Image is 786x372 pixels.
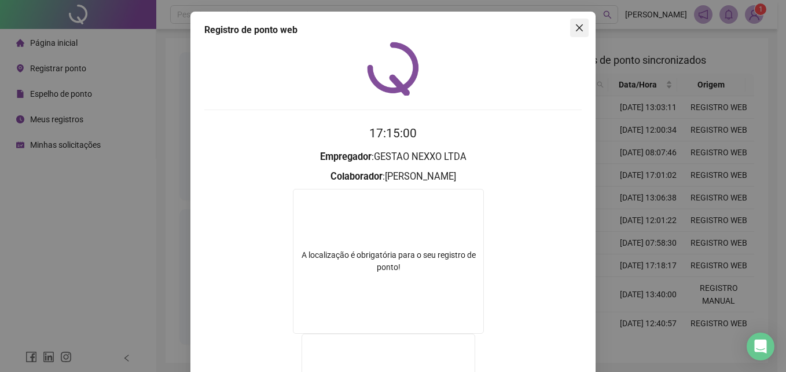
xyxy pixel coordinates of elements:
[369,126,417,140] time: 17:15:00
[204,149,582,165] h3: : GESTAO NEXXO LTDA
[204,169,582,184] h3: : [PERSON_NAME]
[330,171,383,182] strong: Colaborador
[367,42,419,96] img: QRPoint
[320,151,372,162] strong: Empregador
[575,23,584,32] span: close
[204,23,582,37] div: Registro de ponto web
[293,249,483,273] div: A localização é obrigatória para o seu registro de ponto!
[570,19,589,37] button: Close
[747,333,774,360] div: Open Intercom Messenger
